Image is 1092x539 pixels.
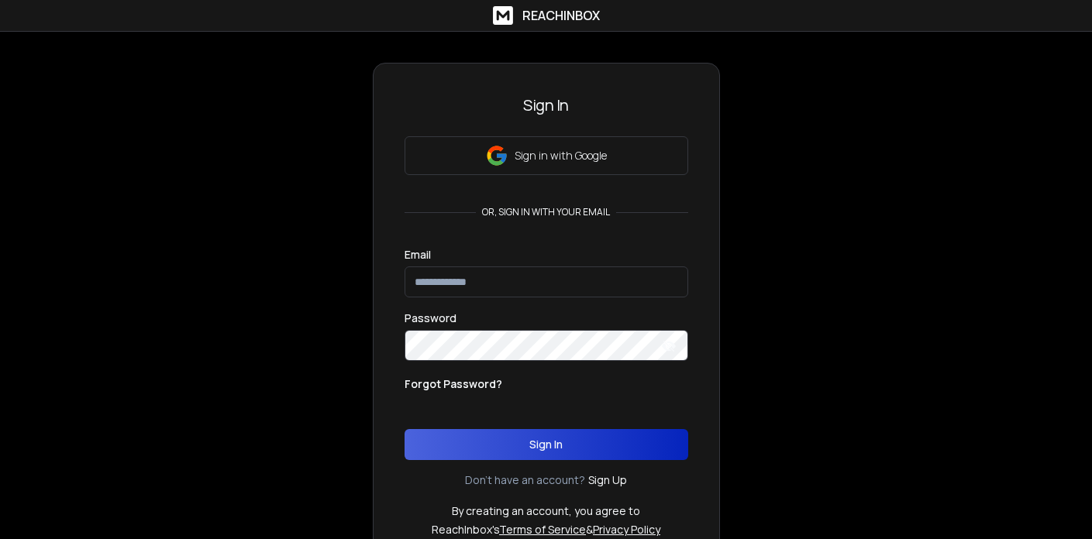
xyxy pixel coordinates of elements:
[405,313,456,324] label: Password
[588,472,627,488] a: Sign Up
[515,148,607,163] p: Sign in with Google
[405,429,688,460] button: Sign In
[432,522,660,537] p: ReachInbox's &
[465,472,585,488] p: Don't have an account?
[405,136,688,175] button: Sign in with Google
[405,376,502,392] p: Forgot Password?
[405,94,688,116] h3: Sign In
[522,6,600,25] h1: ReachInbox
[452,503,640,519] p: By creating an account, you agree to
[499,522,586,537] a: Terms of Service
[476,206,616,218] p: or, sign in with your email
[493,6,600,25] a: ReachInbox
[405,249,431,260] label: Email
[593,522,660,537] a: Privacy Policy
